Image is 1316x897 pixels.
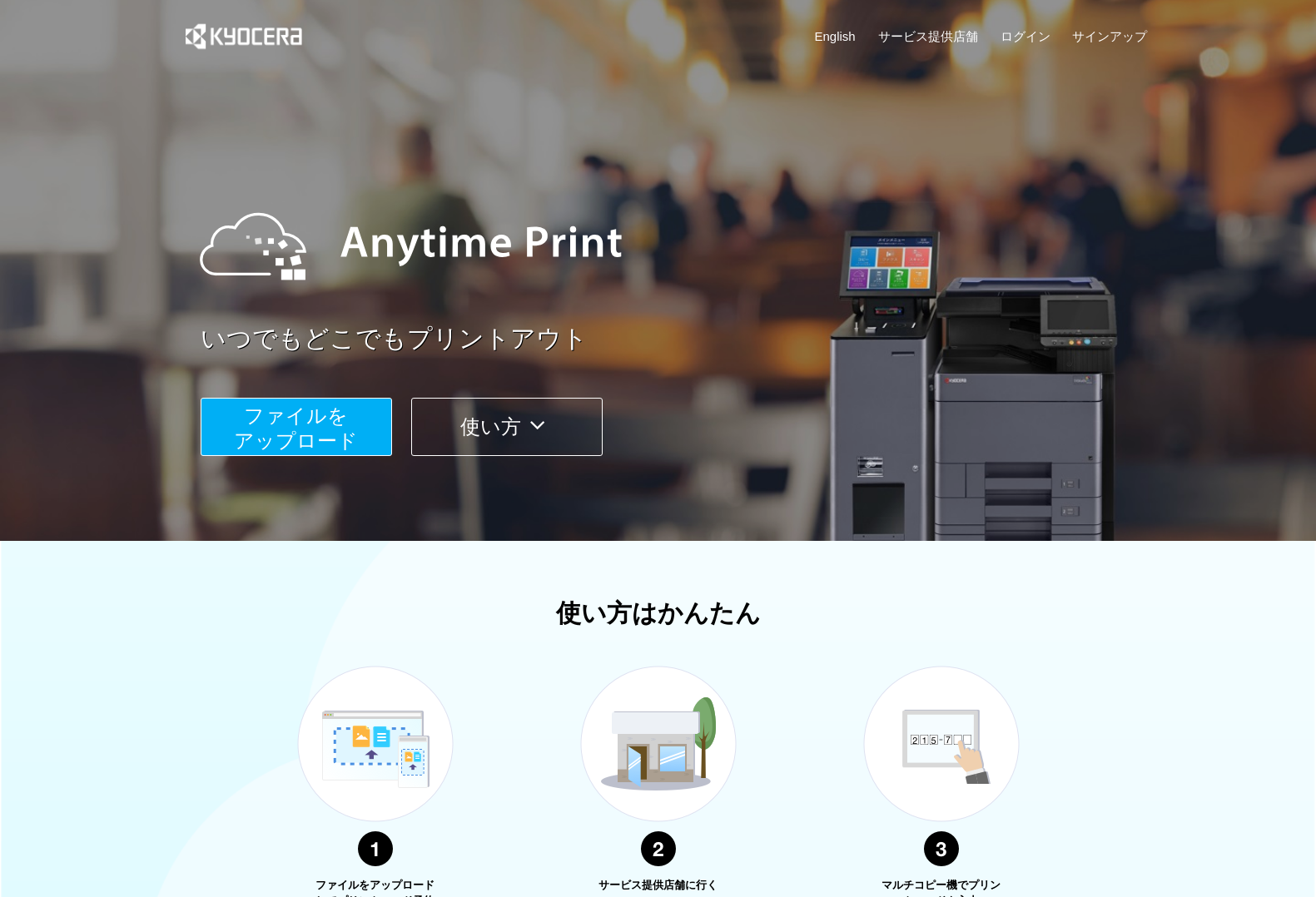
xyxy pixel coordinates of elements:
[878,27,978,45] a: サービス提供店舗
[1001,27,1050,45] a: ログイン
[596,878,721,894] p: サービス提供店舗に行く
[234,404,358,452] span: ファイルを ​​アップロード
[815,27,856,45] a: English
[201,398,392,456] button: ファイルを​​アップロード
[1072,27,1147,45] a: サインアップ
[201,321,1158,357] a: いつでもどこでもプリントアウト
[411,398,603,456] button: 使い方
